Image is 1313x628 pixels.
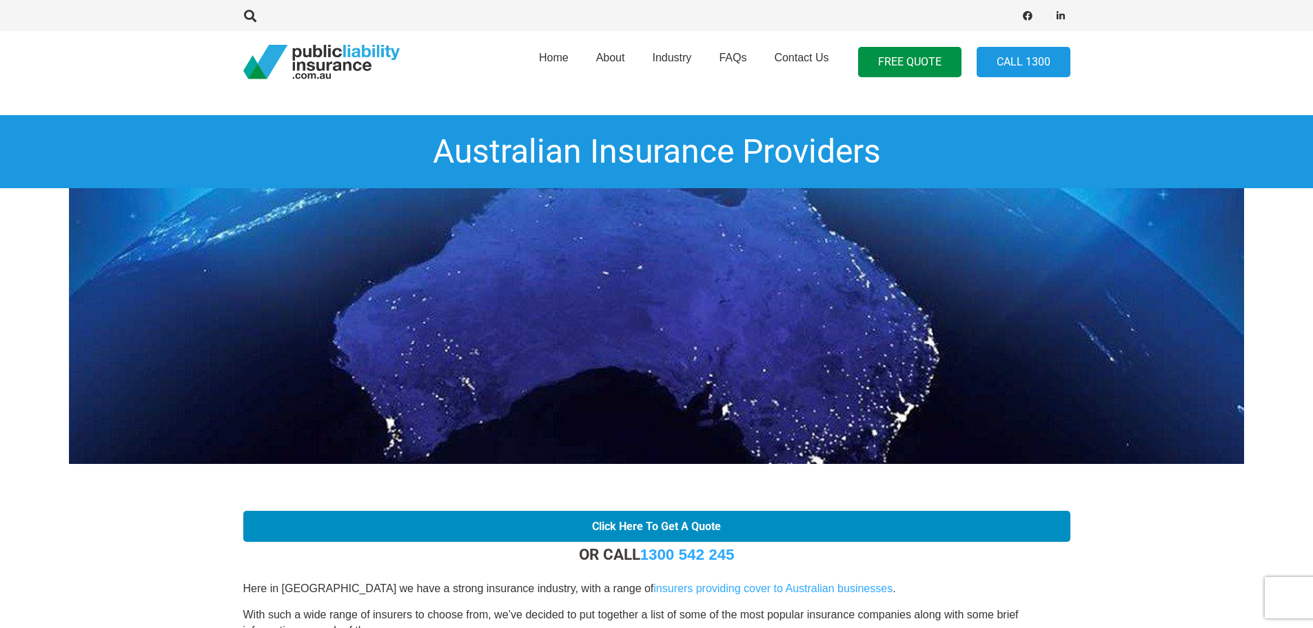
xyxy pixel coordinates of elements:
[539,52,569,63] span: Home
[638,27,705,97] a: Industry
[1051,6,1070,26] a: LinkedIn
[719,52,746,63] span: FAQs
[579,545,735,563] strong: OR CALL
[640,546,735,563] a: 1300 542 245
[525,27,582,97] a: Home
[582,27,639,97] a: About
[977,47,1070,78] a: Call 1300
[1018,6,1037,26] a: Facebook
[653,583,893,594] a: insurers providing cover to Australian businesses
[705,27,760,97] a: FAQs
[760,27,842,97] a: Contact Us
[774,52,828,63] span: Contact Us
[243,45,400,79] a: pli_logotransparent
[243,511,1070,542] a: Click Here To Get A Quote
[243,581,1070,596] p: Here in [GEOGRAPHIC_DATA] we have a strong insurance industry, with a range of .
[858,47,961,78] a: FREE QUOTE
[237,10,265,22] a: Search
[596,52,625,63] span: About
[652,52,691,63] span: Industry
[69,188,1244,464] img: Public Liability Insurance Australia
